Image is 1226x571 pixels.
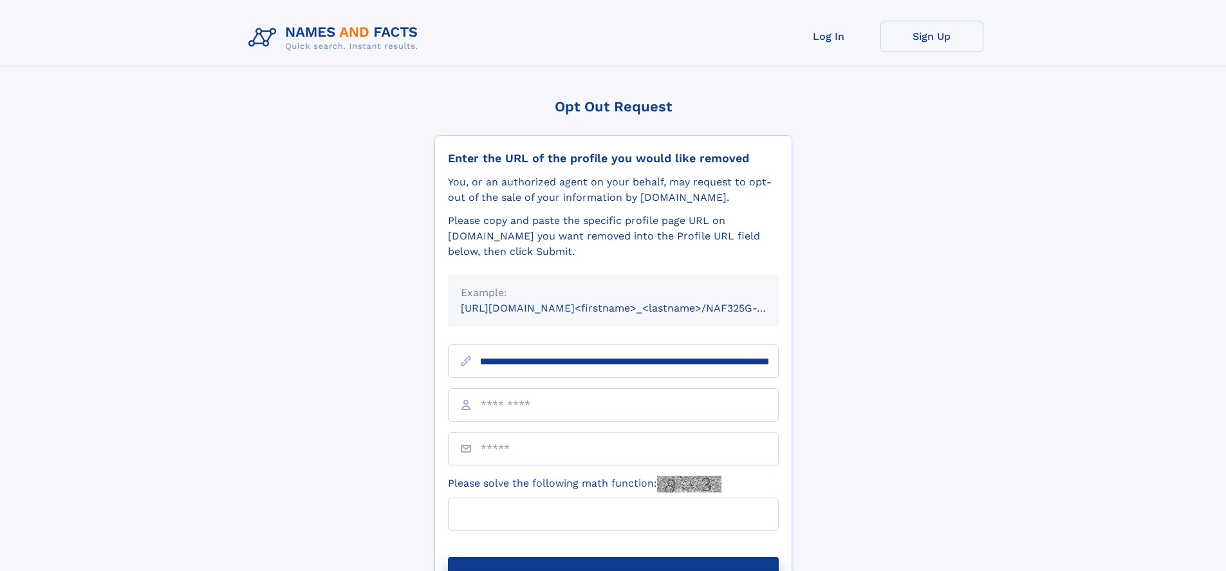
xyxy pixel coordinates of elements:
[434,98,792,115] div: Opt Out Request
[461,302,803,314] small: [URL][DOMAIN_NAME]<firstname>_<lastname>/NAF325G-xxxxxxxx
[448,174,779,205] div: You, or an authorized agent on your behalf, may request to opt-out of the sale of your informatio...
[448,151,779,165] div: Enter the URL of the profile you would like removed
[243,21,429,55] img: Logo Names and Facts
[461,285,766,301] div: Example:
[448,213,779,259] div: Please copy and paste the specific profile page URL on [DOMAIN_NAME] you want removed into the Pr...
[448,476,721,492] label: Please solve the following math function:
[880,21,983,52] a: Sign Up
[777,21,880,52] a: Log In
